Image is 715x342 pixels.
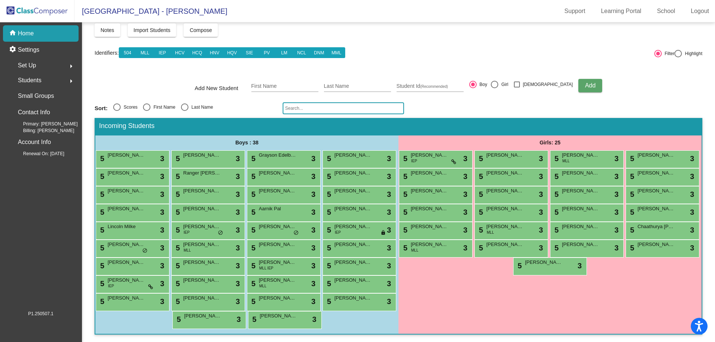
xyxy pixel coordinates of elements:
[236,189,240,200] span: 3
[498,81,508,88] div: Girl
[101,27,114,33] span: Notes
[328,47,346,58] button: MML
[11,121,78,127] span: Primary: [PERSON_NAME]
[98,154,104,163] span: 5
[334,187,372,195] span: [PERSON_NAME]
[325,244,331,252] span: 5
[463,171,467,182] span: 3
[562,158,569,164] span: MLL
[11,150,64,157] span: Renewal On: [DATE]
[334,294,372,302] span: [PERSON_NAME]
[67,62,76,71] mat-icon: arrow_right
[98,279,104,288] span: 5
[174,297,180,306] span: 5
[387,224,391,236] span: 3
[275,47,293,58] button: LM
[682,50,702,57] div: Highlight
[398,135,702,150] div: Girls: 25
[325,262,331,270] span: 5
[325,208,331,216] span: 5
[311,296,315,307] span: 3
[108,277,145,284] span: [PERSON_NAME]
[108,223,145,230] span: Lincoln Milke
[183,187,220,195] span: [PERSON_NAME]
[98,244,104,252] span: 5
[486,151,524,159] span: [PERSON_NAME]
[98,297,104,306] span: 5
[259,241,296,248] span: [PERSON_NAME]
[387,171,391,182] span: 3
[539,189,543,200] span: 3
[628,226,634,234] span: 5
[98,172,104,180] span: 5
[236,224,240,236] span: 3
[95,50,119,56] a: Identifiers:
[259,265,273,271] span: MLL IEP
[18,91,54,101] p: Small Groups
[18,75,41,86] span: Students
[183,169,220,177] span: Ranger [PERSON_NAME]
[236,278,240,289] span: 3
[184,247,191,253] span: MLL
[190,27,212,33] span: Compose
[184,23,218,37] button: Compose
[411,247,418,253] span: MLL
[562,241,599,248] span: [PERSON_NAME]
[411,158,417,164] span: IEP
[334,205,372,212] span: [PERSON_NAME]
[387,296,391,307] span: 3
[401,190,407,198] span: 5
[387,153,391,164] span: 3
[486,241,524,248] span: [PERSON_NAME]
[206,47,223,58] button: HNV
[150,104,175,111] div: First Name
[638,223,675,230] span: Chaathurya [PERSON_NAME]
[260,312,297,320] span: [PERSON_NAME]
[183,259,220,266] span: [PERSON_NAME]
[553,190,559,198] span: 5
[325,154,331,163] span: 5
[250,208,255,216] span: 5
[259,187,296,195] span: [PERSON_NAME]
[578,260,582,271] span: 3
[562,187,599,195] span: [PERSON_NAME]
[525,259,562,266] span: [PERSON_NAME]
[160,224,164,236] span: 3
[95,23,120,37] button: Notes
[397,83,464,89] input: Student Id
[251,315,257,323] span: 5
[259,169,296,177] span: [PERSON_NAME]
[108,294,145,302] span: [PERSON_NAME]
[134,27,171,33] span: Import Students
[136,47,154,58] button: MLL
[387,260,391,271] span: 3
[183,241,220,248] span: [PERSON_NAME]
[174,279,180,288] span: 5
[614,242,619,253] span: 3
[685,5,715,17] a: Logout
[174,244,180,252] span: 5
[175,315,181,323] span: 5
[259,151,296,159] span: Grayson Edelbrock
[108,187,145,195] span: [PERSON_NAME]
[477,154,483,163] span: 5
[250,279,255,288] span: 5
[411,187,448,195] span: [PERSON_NAME]
[463,189,467,200] span: 3
[241,47,258,58] button: SIE
[401,244,407,252] span: 5
[174,154,180,163] span: 5
[311,171,315,182] span: 3
[628,172,634,180] span: 5
[690,224,694,236] span: 3
[183,223,220,230] span: [PERSON_NAME]
[183,151,220,159] span: [PERSON_NAME]
[325,297,331,306] span: 5
[651,5,681,17] a: School
[411,205,448,212] span: [PERSON_NAME]
[553,172,559,180] span: 5
[614,171,619,182] span: 3
[188,47,206,58] button: HCQ
[562,205,599,212] span: [PERSON_NAME]
[595,5,648,17] a: Learning Portal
